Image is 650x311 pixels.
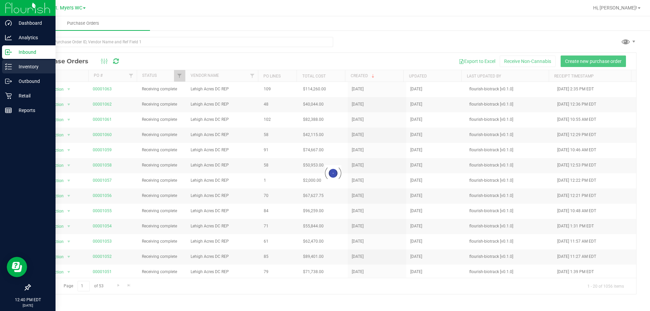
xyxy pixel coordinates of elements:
[3,297,52,303] p: 12:40 PM EDT
[12,34,52,42] p: Analytics
[30,37,333,47] input: Search Purchase Order ID, Vendor Name and Ref Field 1
[12,19,52,27] p: Dashboard
[593,5,637,10] span: Hi, [PERSON_NAME]!
[12,77,52,85] p: Outbound
[53,5,82,11] span: Ft. Myers WC
[12,92,52,100] p: Retail
[5,92,12,99] inline-svg: Retail
[5,20,12,26] inline-svg: Dashboard
[58,20,108,26] span: Purchase Orders
[5,63,12,70] inline-svg: Inventory
[12,48,52,56] p: Inbound
[12,106,52,114] p: Reports
[16,16,150,30] a: Purchase Orders
[12,63,52,71] p: Inventory
[5,107,12,114] inline-svg: Reports
[5,49,12,55] inline-svg: Inbound
[3,303,52,308] p: [DATE]
[5,78,12,85] inline-svg: Outbound
[7,257,27,277] iframe: Resource center
[5,34,12,41] inline-svg: Analytics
